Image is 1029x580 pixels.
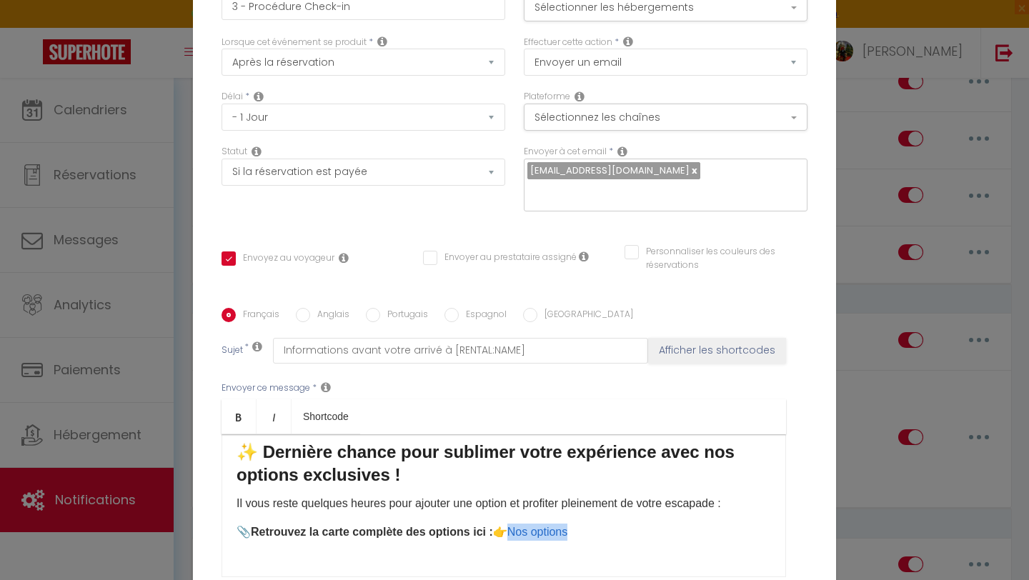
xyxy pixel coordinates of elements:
button: Sélectionnez les chaînes [524,104,807,131]
i: Action Channel [575,91,585,102]
label: Sujet [222,344,243,359]
i: Event Occur [377,36,387,47]
i: Recipient [617,146,627,157]
a: Shortcode [292,399,360,434]
i: Envoyer au voyageur [339,252,349,264]
label: [GEOGRAPHIC_DATA] [537,308,633,324]
div: ​ [222,434,786,577]
i: Action Type [623,36,633,47]
label: Plateforme [524,90,570,104]
i: Action Time [254,91,264,102]
strong: Retrouvez la carte complète des options ici : [251,526,493,538]
label: Français [236,308,279,324]
span: [EMAIL_ADDRESS][DOMAIN_NAME] [530,164,690,177]
label: Anglais [310,308,349,324]
label: Portugais [380,308,428,324]
label: Envoyer à cet email [524,145,607,159]
p: Il vous reste quelques heures pour ajouter une option et profiter pleinement de votre escapade : [237,495,771,512]
label: Espagnol [459,308,507,324]
label: Statut [222,145,247,159]
i: Booking status [252,146,262,157]
a: Italic [257,399,292,434]
label: Lorsque cet événement se produit [222,36,367,49]
button: Afficher les shortcodes [648,338,786,364]
p: ​ [237,552,771,569]
label: Effectuer cette action [524,36,612,49]
i: Subject [252,341,262,352]
p: 📎 👉 ​ [237,524,771,541]
h3: ✨ Dernière chance pour sublimer votre expérience avec nos options exclusives ! [237,441,771,486]
a: Nos options [507,526,568,538]
a: Bold [222,399,257,434]
i: Envoyer au prestataire si il est assigné [579,251,589,262]
label: Délai [222,90,243,104]
i: Message [321,381,331,393]
label: Envoyer ce message [222,381,310,395]
button: Ouvrir le widget de chat LiveChat [11,6,54,49]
